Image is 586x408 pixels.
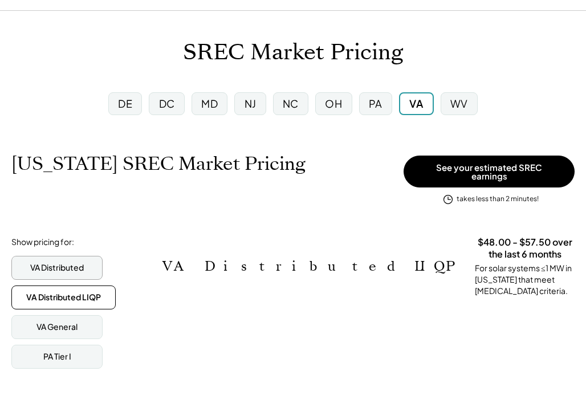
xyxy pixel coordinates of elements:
[450,96,468,111] div: WV
[11,236,74,248] div: Show pricing for:
[245,96,257,111] div: NJ
[283,96,299,111] div: NC
[409,96,423,111] div: VA
[475,236,575,260] h3: $48.00 - $57.50 over the last 6 months
[457,194,539,204] div: takes less than 2 minutes!
[369,96,382,111] div: PA
[325,96,342,111] div: OH
[11,153,306,175] h1: [US_STATE] SREC Market Pricing
[118,96,132,111] div: DE
[162,258,458,275] h2: VA Distributed LIQP
[201,96,218,111] div: MD
[404,156,575,187] button: See your estimated SREC earnings
[475,263,575,296] div: For solar systems ≤1 MW in [US_STATE] that meet [MEDICAL_DATA] criteria.
[43,351,71,362] div: PA Tier I
[26,292,101,303] div: VA Distributed LIQP
[159,96,175,111] div: DC
[183,39,403,66] h1: SREC Market Pricing
[30,262,84,274] div: VA Distributed
[36,321,78,333] div: VA General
